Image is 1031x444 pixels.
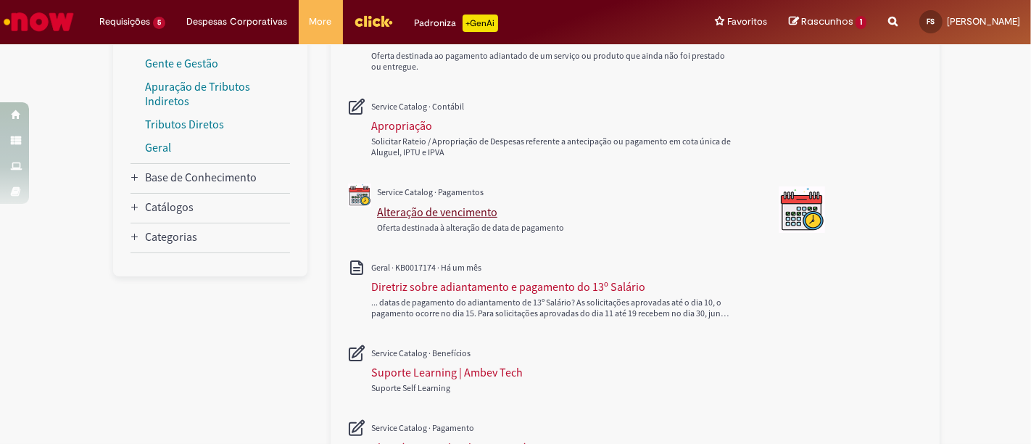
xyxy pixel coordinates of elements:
[463,15,498,32] p: +GenAi
[310,15,332,29] span: More
[354,10,393,32] img: click_logo_yellow_360x200.png
[415,15,498,32] div: Padroniza
[99,15,150,29] span: Requisições
[187,15,288,29] span: Despesas Corporativas
[801,15,853,28] span: Rascunhos
[947,15,1020,28] span: [PERSON_NAME]
[927,17,935,26] span: FS
[1,7,76,36] img: ServiceNow
[153,17,165,29] span: 5
[727,15,767,29] span: Favoritos
[856,16,866,29] span: 1
[789,15,866,29] a: Rascunhos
